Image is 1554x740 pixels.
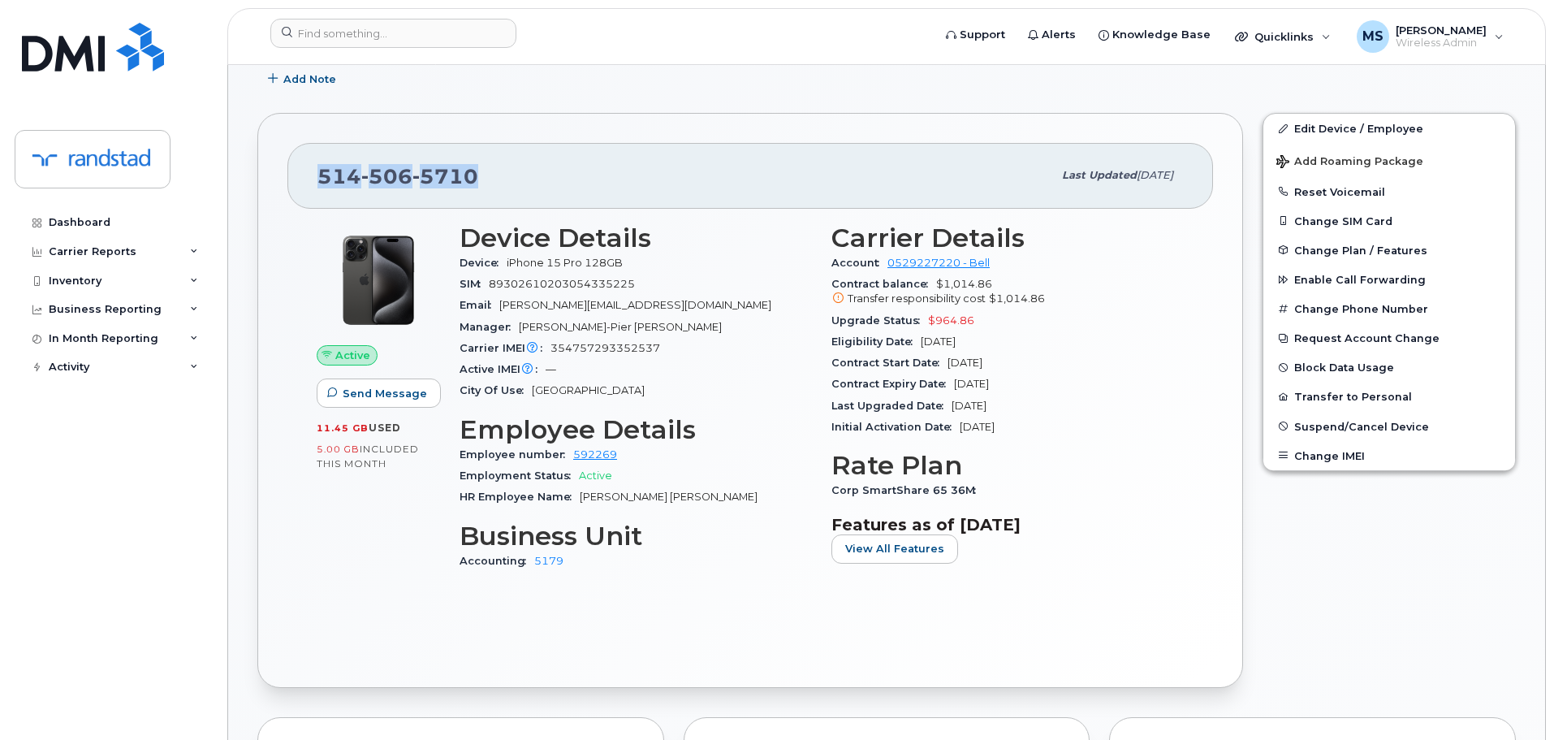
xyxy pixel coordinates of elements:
[1263,236,1515,265] button: Change Plan / Features
[343,386,427,401] span: Send Message
[335,348,370,363] span: Active
[1276,155,1423,171] span: Add Roaming Package
[1362,27,1383,46] span: MS
[1294,244,1427,256] span: Change Plan / Features
[921,335,956,348] span: [DATE]
[519,321,722,333] span: [PERSON_NAME]-Pier [PERSON_NAME]
[1263,412,1515,441] button: Suspend/Cancel Device
[460,521,812,551] h3: Business Unit
[831,378,954,390] span: Contract Expiry Date
[831,335,921,348] span: Eligibility Date
[460,363,546,375] span: Active IMEI
[1017,19,1087,51] a: Alerts
[831,484,984,496] span: Corp SmartShare 65 36M
[317,422,369,434] span: 11.45 GB
[845,541,944,556] span: View All Features
[283,71,336,87] span: Add Note
[1062,169,1137,181] span: Last updated
[952,400,986,412] span: [DATE]
[507,257,623,269] span: iPhone 15 Pro 128GB
[1396,24,1487,37] span: [PERSON_NAME]
[317,379,441,408] button: Send Message
[1263,177,1515,206] button: Reset Voicemail
[831,534,958,564] button: View All Features
[1042,27,1076,43] span: Alerts
[460,384,532,396] span: City Of Use
[460,555,534,567] span: Accounting
[848,292,986,305] span: Transfer responsibility cost
[935,19,1017,51] a: Support
[460,223,812,253] h3: Device Details
[412,164,478,188] span: 5710
[831,278,936,290] span: Contract balance
[1263,294,1515,323] button: Change Phone Number
[499,299,771,311] span: [PERSON_NAME][EMAIL_ADDRESS][DOMAIN_NAME]
[831,400,952,412] span: Last Upgraded Date
[532,384,645,396] span: [GEOGRAPHIC_DATA]
[1294,420,1429,432] span: Suspend/Cancel Device
[1263,323,1515,353] button: Request Account Change
[579,470,612,482] span: Active
[460,448,573,461] span: Employee number
[580,491,758,503] span: [PERSON_NAME] [PERSON_NAME]
[1112,27,1211,43] span: Knowledge Base
[928,314,974,327] span: $964.86
[270,19,516,48] input: Find something...
[960,27,1005,43] span: Support
[460,299,499,311] span: Email
[1263,114,1515,143] a: Edit Device / Employee
[534,555,563,567] a: 5179
[257,64,350,93] button: Add Note
[317,444,360,455] span: 5.00 GB
[460,470,579,482] span: Employment Status
[887,257,990,269] a: 0529227220 - Bell
[831,515,1184,534] h3: Features as of [DATE]
[361,164,412,188] span: 506
[1263,144,1515,177] button: Add Roaming Package
[1263,206,1515,236] button: Change SIM Card
[989,292,1045,305] span: $1,014.86
[831,257,887,269] span: Account
[330,232,427,329] img: iPhone_15_Pro_Black.png
[831,278,1184,307] span: $1,014.86
[573,448,617,461] a: 592269
[1137,169,1173,181] span: [DATE]
[831,451,1184,480] h3: Rate Plan
[831,357,948,369] span: Contract Start Date
[948,357,982,369] span: [DATE]
[550,342,660,354] span: 354757293352537
[1294,274,1426,286] span: Enable Call Forwarding
[460,278,489,290] span: SIM
[831,314,928,327] span: Upgrade Status
[1263,353,1515,382] button: Block Data Usage
[831,223,1184,253] h3: Carrier Details
[1345,20,1515,53] div: Matthew Shuster
[1087,19,1222,51] a: Knowledge Base
[1263,382,1515,411] button: Transfer to Personal
[1263,441,1515,470] button: Change IMEI
[317,164,478,188] span: 514
[1254,30,1314,43] span: Quicklinks
[1396,37,1487,50] span: Wireless Admin
[954,378,989,390] span: [DATE]
[489,278,635,290] span: 89302610203054335225
[960,421,995,433] span: [DATE]
[460,491,580,503] span: HR Employee Name
[460,342,550,354] span: Carrier IMEI
[460,321,519,333] span: Manager
[460,257,507,269] span: Device
[460,415,812,444] h3: Employee Details
[369,422,401,434] span: used
[1224,20,1342,53] div: Quicklinks
[317,443,419,470] span: included this month
[831,421,960,433] span: Initial Activation Date
[1263,265,1515,294] button: Enable Call Forwarding
[546,363,556,375] span: —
